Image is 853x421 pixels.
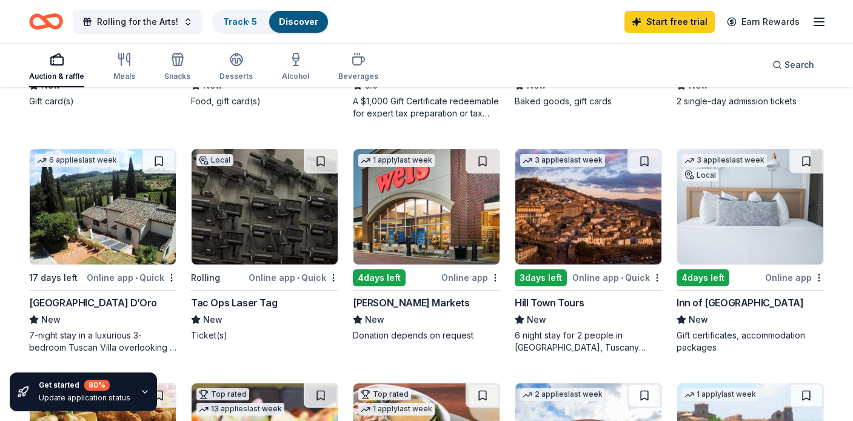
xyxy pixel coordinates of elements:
[87,270,176,285] div: Online app Quick
[29,95,176,107] div: Gift card(s)
[624,11,715,33] a: Start free trial
[97,15,178,29] span: Rolling for the Arts!
[191,329,338,342] div: Ticket(s)
[29,149,176,354] a: Image for Villa Sogni D’Oro6 applieslast week17 days leftOnline app•Quick[GEOGRAPHIC_DATA] D’OroN...
[29,271,78,285] div: 17 days left
[677,95,824,107] div: 2 single-day admission tickets
[353,269,406,286] div: 4 days left
[353,329,500,342] div: Donation depends on request
[353,295,470,310] div: [PERSON_NAME] Markets
[191,271,220,285] div: Rolling
[353,95,500,120] div: A $1,000 Gift Certificate redeemable for expert tax preparation or tax resolution services—recipi...
[527,312,546,327] span: New
[29,47,84,87] button: Auction & raffle
[515,149,662,354] a: Image for Hill Town Tours 3 applieslast week3days leftOnline app•QuickHill Town ToursNew6 night s...
[441,270,500,285] div: Online app
[358,154,435,167] div: 1 apply last week
[29,7,63,36] a: Home
[191,295,277,310] div: Tac Ops Laser Tag
[29,295,157,310] div: [GEOGRAPHIC_DATA] D’Oro
[113,72,135,81] div: Meals
[677,295,803,310] div: Inn of [GEOGRAPHIC_DATA]
[282,72,309,81] div: Alcohol
[135,273,138,283] span: •
[338,72,378,81] div: Beverages
[515,329,662,354] div: 6 night stay for 2 people in [GEOGRAPHIC_DATA], Tuscany (charity rate is $1380; retails at $2200;...
[191,149,338,342] a: Image for Tac Ops Laser TagLocalRollingOnline app•QuickTac Ops Laser TagNewTicket(s)
[515,95,662,107] div: Baked goods, gift cards
[515,295,584,310] div: Hill Town Tours
[689,312,708,327] span: New
[282,47,309,87] button: Alcohol
[223,16,257,27] a: Track· 5
[196,403,284,416] div: 13 applies last week
[249,270,338,285] div: Online app Quick
[621,273,623,283] span: •
[29,72,84,81] div: Auction & raffle
[682,169,718,181] div: Local
[219,72,253,81] div: Desserts
[192,149,338,264] img: Image for Tac Ops Laser Tag
[515,269,567,286] div: 3 days left
[39,393,130,403] div: Update application status
[520,388,605,401] div: 2 applies last week
[763,53,824,77] button: Search
[353,149,500,342] a: Image for Weis Markets1 applylast week4days leftOnline app[PERSON_NAME] MarketsNewDonation depend...
[682,154,767,167] div: 3 applies last week
[279,16,318,27] a: Discover
[572,270,662,285] div: Online app Quick
[353,149,500,264] img: Image for Weis Markets
[73,10,202,34] button: Rolling for the Arts!
[358,403,435,416] div: 1 apply last week
[35,154,119,167] div: 6 applies last week
[677,269,729,286] div: 4 days left
[520,154,605,167] div: 3 applies last week
[39,380,130,391] div: Get started
[338,47,378,87] button: Beverages
[196,388,249,400] div: Top rated
[203,312,222,327] span: New
[113,47,135,87] button: Meals
[191,95,338,107] div: Food, gift card(s)
[677,149,823,264] img: Image for Inn of Cape May
[682,388,758,401] div: 1 apply last week
[677,149,824,354] a: Image for Inn of Cape May3 applieslast weekLocal4days leftOnline appInn of [GEOGRAPHIC_DATA]NewGi...
[30,149,176,264] img: Image for Villa Sogni D’Oro
[41,312,61,327] span: New
[677,329,824,354] div: Gift certificates, accommodation packages
[515,149,661,264] img: Image for Hill Town Tours
[164,72,190,81] div: Snacks
[358,388,411,400] div: Top rated
[219,47,253,87] button: Desserts
[29,329,176,354] div: 7-night stay in a luxurious 3-bedroom Tuscan Villa overlooking a vineyard and the ancient walled ...
[84,380,110,391] div: 80 %
[297,273,299,283] span: •
[765,270,824,285] div: Online app
[196,154,233,166] div: Local
[720,11,807,33] a: Earn Rewards
[212,10,329,34] button: Track· 5Discover
[365,312,384,327] span: New
[784,58,814,72] span: Search
[164,47,190,87] button: Snacks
